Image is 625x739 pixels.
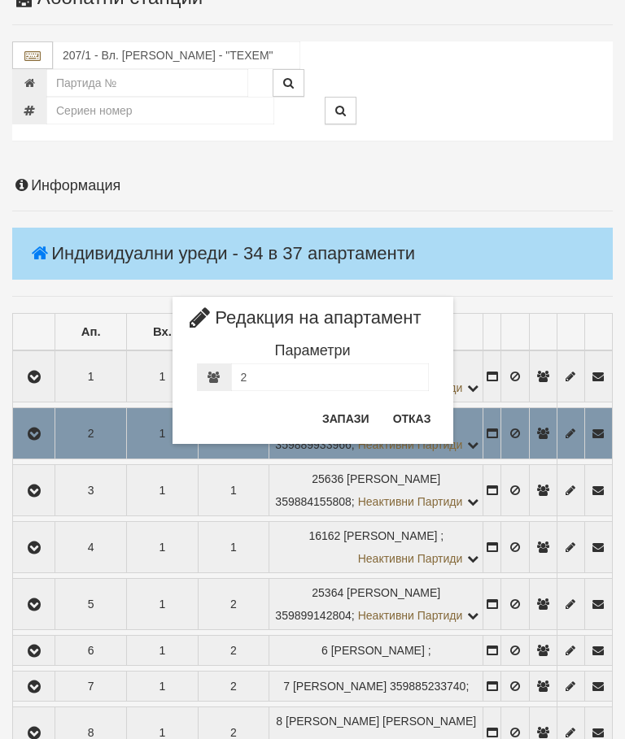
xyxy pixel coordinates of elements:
input: Партида № [46,69,248,97]
input: Брой обитатели [231,363,429,391]
button: Запази [312,406,379,432]
h4: Параметри [185,343,441,359]
button: Отказ [383,406,441,432]
input: Сериен номер [46,97,274,124]
span: Редакция на апартамент [185,309,422,339]
input: Абонатна станция [53,41,300,69]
